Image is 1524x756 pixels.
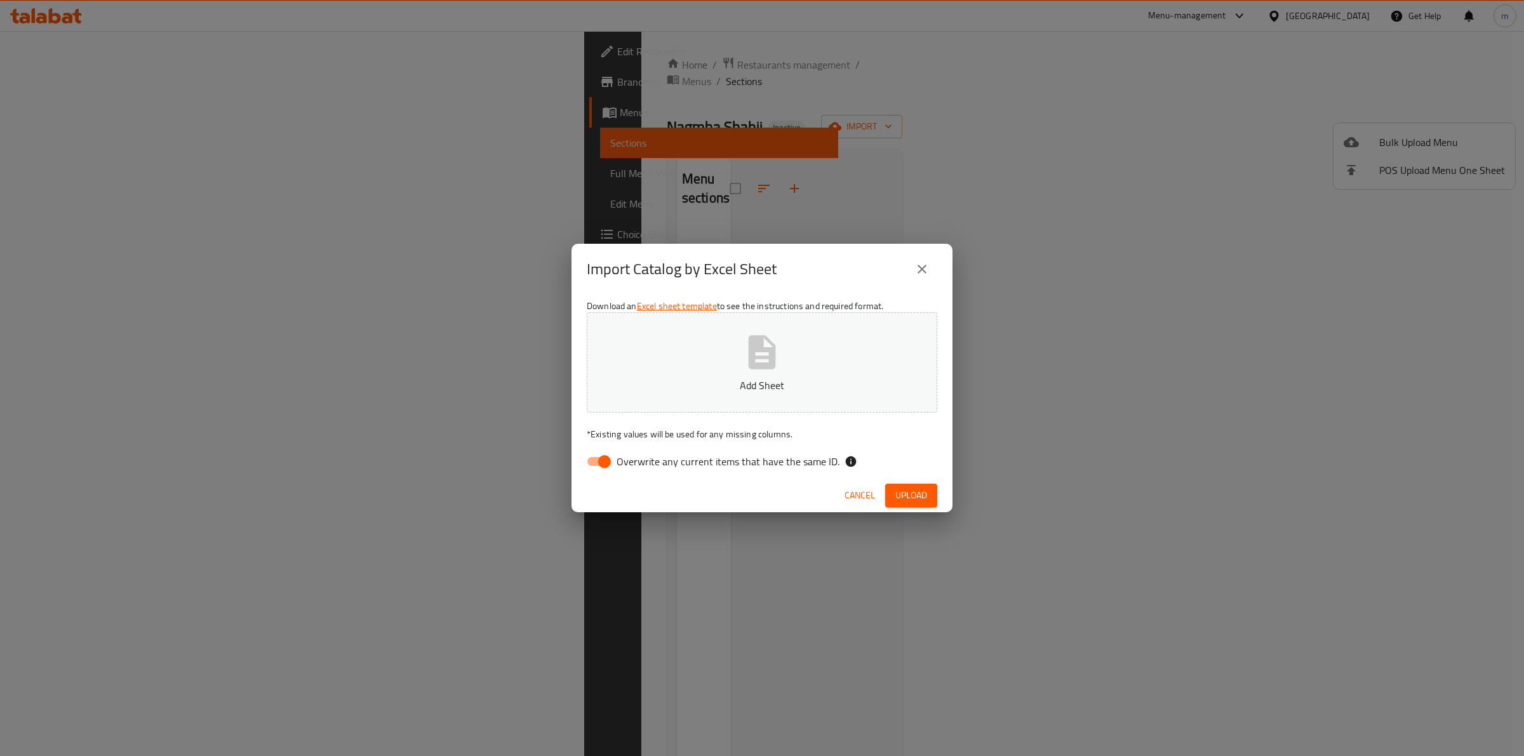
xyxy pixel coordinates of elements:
button: Cancel [839,484,880,507]
span: Cancel [845,487,875,503]
span: Overwrite any current items that have the same ID. [617,454,839,469]
button: close [907,254,937,284]
h2: Import Catalog by Excel Sheet [587,259,777,279]
button: Add Sheet [587,312,937,413]
button: Upload [885,484,937,507]
a: Excel sheet template [637,298,717,314]
svg: If the overwrite option isn't selected, then the items that match an existing ID will be ignored ... [845,455,857,468]
div: Download an to see the instructions and required format. [571,295,952,479]
p: Existing values will be used for any missing columns. [587,428,937,441]
p: Add Sheet [606,378,918,393]
span: Upload [895,487,927,503]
